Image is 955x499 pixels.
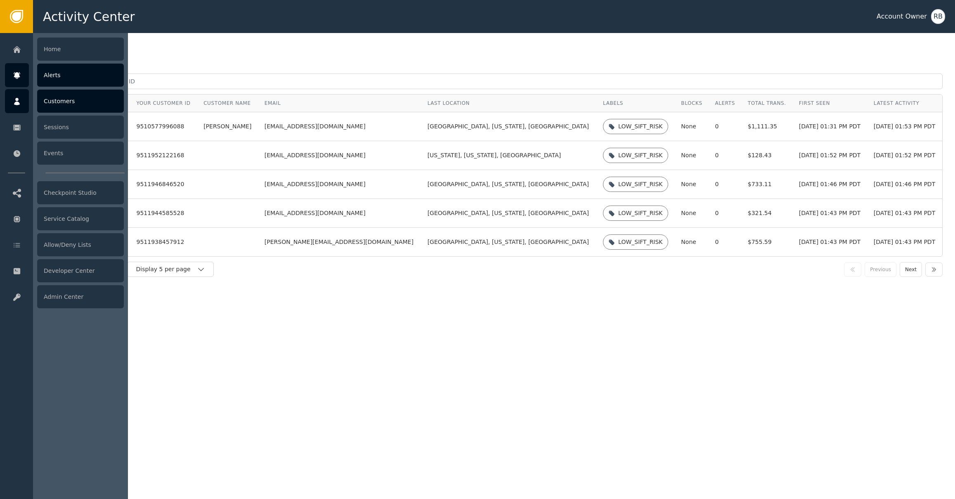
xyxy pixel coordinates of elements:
td: [DATE] 01:43 PM PDT [793,199,868,228]
div: None [681,180,702,189]
div: Sessions [37,116,124,139]
td: 0 [709,228,742,256]
td: [EMAIL_ADDRESS][DOMAIN_NAME] [258,112,421,141]
div: 9510577996088 [137,123,184,130]
div: Alerts [715,99,735,107]
td: 0 [709,141,742,170]
a: Checkpoint Studio [5,181,124,205]
div: Your Customer ID [137,99,191,107]
td: [EMAIL_ADDRESS][DOMAIN_NAME] [258,170,421,199]
td: [PERSON_NAME] [197,112,258,141]
div: Latest Activity [874,99,936,107]
div: None [681,151,702,160]
div: LOW_SIFT_RISK [618,238,662,246]
div: LOW_SIFT_RISK [618,122,662,131]
td: [DATE] 01:52 PM PDT [793,141,868,170]
td: [PERSON_NAME][EMAIL_ADDRESS][DOMAIN_NAME] [258,228,421,256]
a: Service Catalog [5,207,124,231]
a: Sessions [5,115,124,139]
div: Service Catalog [37,207,124,230]
div: 9511944585528 [137,210,184,217]
td: [GEOGRAPHIC_DATA], [US_STATE], [GEOGRAPHIC_DATA] [421,170,597,199]
td: [DATE] 01:46 PM PDT [793,170,868,199]
td: [DATE] 01:43 PM PDT [868,228,942,256]
div: Checkpoint Studio [37,181,124,204]
td: [DATE] 01:43 PM PDT [868,199,942,228]
a: Customers [5,89,124,113]
div: None [681,122,702,131]
td: 0 [709,199,742,228]
a: Admin Center [5,285,124,309]
td: [DATE] 01:53 PM PDT [868,112,942,141]
td: 0 [709,112,742,141]
td: [GEOGRAPHIC_DATA], [US_STATE], [GEOGRAPHIC_DATA] [421,112,597,141]
td: $1,111.35 [742,112,793,141]
a: Events [5,141,124,165]
div: 9511946846520 [137,181,184,188]
div: Customers [37,90,124,113]
a: Home [5,37,124,61]
td: $128.43 [742,141,793,170]
a: Allow/Deny Lists [5,233,124,257]
div: Labels [603,99,669,107]
td: $321.54 [742,199,793,228]
div: Events [37,142,124,165]
div: LOW_SIFT_RISK [618,209,662,218]
div: Account Owner [877,12,927,21]
div: LOW_SIFT_RISK [618,151,662,160]
button: Display 5 per page [127,262,214,277]
div: First Seen [799,99,861,107]
td: [GEOGRAPHIC_DATA], [US_STATE], [GEOGRAPHIC_DATA] [421,228,597,256]
div: Customer Name [203,99,252,107]
div: Last Location [428,99,591,107]
a: Alerts [5,63,124,87]
td: [GEOGRAPHIC_DATA], [US_STATE], [GEOGRAPHIC_DATA] [421,199,597,228]
div: Allow/Deny Lists [37,233,124,256]
div: Home [37,38,124,61]
div: 9511952122168 [137,152,184,159]
td: $755.59 [742,228,793,256]
div: Display 5 per page [136,265,197,274]
td: 0 [709,170,742,199]
div: Developer Center [37,259,124,282]
div: None [681,238,702,246]
div: Total Trans. [748,99,787,107]
div: None [681,209,702,218]
div: Admin Center [37,285,124,308]
td: [DATE] 01:46 PM PDT [868,170,942,199]
td: [DATE] 01:31 PM PDT [793,112,868,141]
span: Activity Center [43,7,135,26]
button: RB [931,9,945,24]
div: LOW_SIFT_RISK [618,180,662,189]
input: Search by name, email, or ID [45,73,943,89]
div: 9511938457912 [137,239,184,246]
td: [EMAIL_ADDRESS][DOMAIN_NAME] [258,199,421,228]
td: [EMAIL_ADDRESS][DOMAIN_NAME] [258,141,421,170]
div: Alerts [37,64,124,87]
td: [DATE] 01:43 PM PDT [793,228,868,256]
td: [US_STATE], [US_STATE], [GEOGRAPHIC_DATA] [421,141,597,170]
a: Developer Center [5,259,124,283]
td: [DATE] 01:52 PM PDT [868,141,942,170]
td: $733.11 [742,170,793,199]
div: Blocks [681,99,702,107]
div: Email [265,99,415,107]
button: Next [900,262,922,277]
